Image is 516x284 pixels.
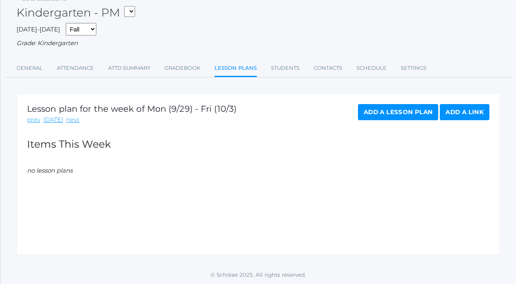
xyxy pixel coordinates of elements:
a: prev [27,115,40,125]
a: Schedule [356,60,387,76]
a: Gradebook [164,60,200,76]
a: Settings [401,60,427,76]
a: Students [271,60,300,76]
a: [DATE] [43,115,63,125]
a: General [17,60,43,76]
div: Grade: Kindergarten [17,39,500,48]
a: Lesson Plans [214,60,257,77]
h2: Items This Week [27,139,489,150]
a: Attd Summary [108,60,150,76]
span: [DATE]-[DATE] [17,25,60,33]
p: © Scholae 2025. All rights reserved. [0,271,516,279]
em: no lesson plans [27,167,73,174]
h2: Kindergarten - PM [17,6,135,19]
a: Add a Link [440,104,489,120]
a: Add a Lesson Plan [358,104,438,120]
h1: Lesson plan for the week of Mon (9/29) - Fri (10/3) [27,104,237,113]
a: Attendance [57,60,94,76]
a: Contacts [314,60,342,76]
a: next [66,115,79,125]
